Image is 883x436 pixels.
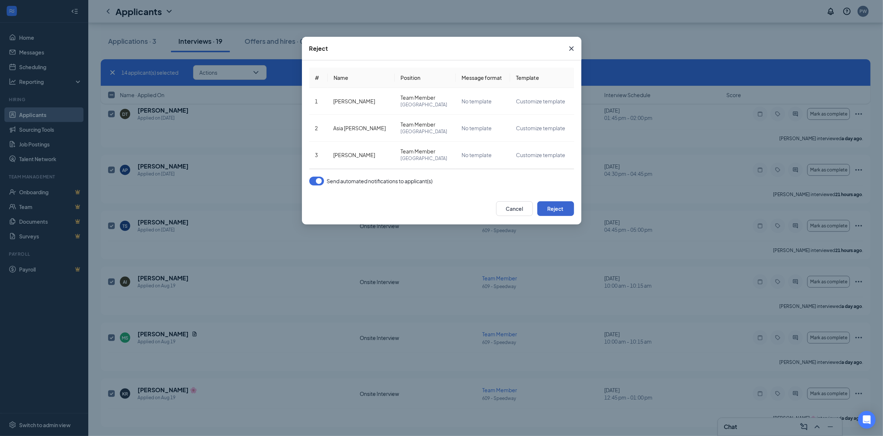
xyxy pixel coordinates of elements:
[309,45,328,53] div: Reject
[462,98,492,104] span: No template
[858,411,876,429] div: Open Intercom Messenger
[516,125,565,131] span: Customize template
[327,177,433,185] span: Send automated notifications to applicant(s)
[328,169,395,195] td: [PERSON_NAME]
[328,88,395,115] td: [PERSON_NAME]
[328,115,395,142] td: Asia [PERSON_NAME]
[400,101,450,109] span: [GEOGRAPHIC_DATA]
[315,98,318,104] span: 1
[328,142,395,169] td: [PERSON_NAME]
[567,44,576,53] svg: Cross
[315,152,318,158] span: 3
[309,68,328,88] th: #
[462,152,492,158] span: No template
[456,68,510,88] th: Message format
[315,125,318,131] span: 2
[496,201,533,216] button: Cancel
[400,148,450,155] span: Team Member
[328,68,395,88] th: Name
[400,155,450,162] span: [GEOGRAPHIC_DATA]
[516,152,565,158] span: Customize template
[400,121,450,128] span: Team Member
[400,94,450,101] span: Team Member
[562,37,581,60] button: Close
[462,125,492,131] span: No template
[400,128,450,135] span: [GEOGRAPHIC_DATA]
[510,68,574,88] th: Template
[395,68,456,88] th: Position
[537,201,574,216] button: Reject
[516,98,565,104] span: Customize template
